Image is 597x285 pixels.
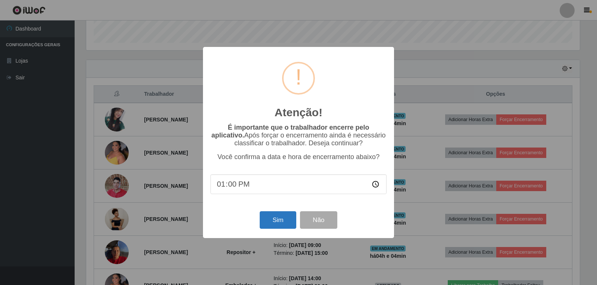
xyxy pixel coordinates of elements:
h2: Atenção! [275,106,322,119]
p: Após forçar o encerramento ainda é necessário classificar o trabalhador. Deseja continuar? [210,124,387,147]
button: Sim [260,211,296,229]
b: É importante que o trabalhador encerre pelo aplicativo. [211,124,369,139]
p: Você confirma a data e hora de encerramento abaixo? [210,153,387,161]
button: Não [300,211,337,229]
